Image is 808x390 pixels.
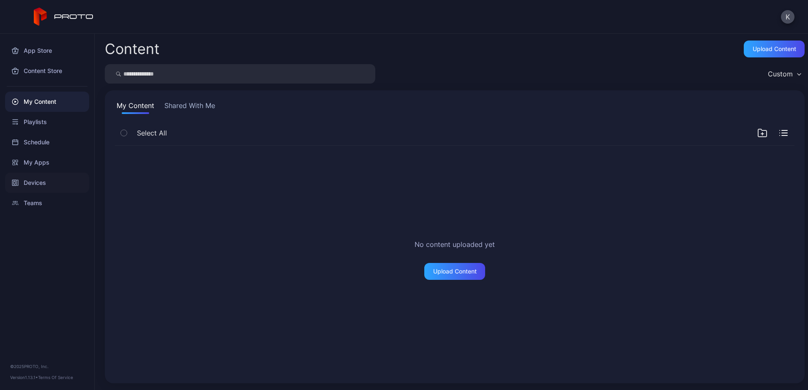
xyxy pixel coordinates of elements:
[5,193,89,213] a: Teams
[105,42,159,56] div: Content
[10,363,84,370] div: © 2025 PROTO, Inc.
[137,128,167,138] span: Select All
[744,41,805,57] button: Upload Content
[38,375,73,380] a: Terms Of Service
[5,41,89,61] a: App Store
[781,10,794,24] button: K
[764,64,805,84] button: Custom
[415,239,495,249] h2: No content uploaded yet
[753,46,796,52] div: Upload Content
[5,112,89,132] a: Playlists
[5,173,89,193] a: Devices
[5,152,89,173] a: My Apps
[424,263,485,280] button: Upload Content
[768,70,793,78] div: Custom
[10,375,38,380] span: Version 1.13.1 •
[5,132,89,152] a: Schedule
[5,92,89,112] a: My Content
[433,268,477,275] div: Upload Content
[5,61,89,81] a: Content Store
[115,100,156,114] button: My Content
[163,100,217,114] button: Shared With Me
